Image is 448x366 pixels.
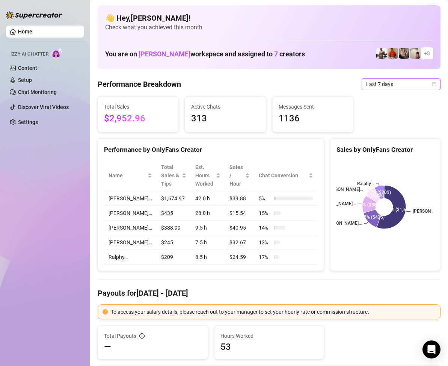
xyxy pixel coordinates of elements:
span: 13 % [259,238,271,247]
td: 28.0 h [191,206,225,221]
img: Justin [388,48,398,59]
td: [PERSON_NAME]… [104,235,157,250]
span: Izzy AI Chatter [11,51,48,58]
a: Chat Monitoring [18,89,57,95]
td: $245 [157,235,191,250]
th: Name [104,160,157,191]
span: 1136 [279,112,347,126]
h4: Payouts for [DATE] - [DATE] [98,288,440,298]
span: $2,952.96 [104,112,172,126]
span: 14 % [259,224,271,232]
td: $1,674.97 [157,191,191,206]
td: [PERSON_NAME]… [104,221,157,235]
div: To access your salary details, please reach out to your manager to set your hourly rate or commis... [111,308,436,316]
td: 7.5 h [191,235,225,250]
span: 17 % [259,253,271,261]
img: Ralphy [410,48,421,59]
span: Messages Sent [279,103,347,111]
img: logo-BBDzfeDw.svg [6,11,62,19]
td: $32.67 [225,235,254,250]
img: AI Chatter [51,48,63,59]
span: 7 [274,50,278,58]
td: $24.59 [225,250,254,265]
td: $388.99 [157,221,191,235]
a: Home [18,29,32,35]
span: 53 [220,341,318,353]
div: Sales by OnlyFans Creator [336,145,434,155]
td: $209 [157,250,191,265]
text: Ralphy… [357,181,374,186]
span: 313 [191,112,259,126]
span: exclamation-circle [103,309,108,315]
span: Total Sales & Tips [161,163,180,188]
td: [PERSON_NAME]… [104,191,157,206]
span: — [104,341,111,353]
a: Discover Viral Videos [18,104,69,110]
div: Performance by OnlyFans Creator [104,145,318,155]
h1: You are on workspace and assigned to creators [105,50,305,58]
th: Chat Conversion [254,160,318,191]
td: $39.88 [225,191,254,206]
span: [PERSON_NAME] [139,50,190,58]
th: Sales / Hour [225,160,254,191]
th: Total Sales & Tips [157,160,191,191]
span: 15 % [259,209,271,217]
td: 9.5 h [191,221,225,235]
span: + 3 [424,49,430,57]
span: info-circle [139,333,145,339]
span: Chat Conversion [259,171,307,180]
span: Last 7 days [366,79,436,90]
td: Ralphy… [104,250,157,265]
a: Setup [18,77,32,83]
img: George [399,48,409,59]
a: Settings [18,119,38,125]
div: Est. Hours Worked [195,163,215,188]
span: Check what you achieved this month [105,23,433,32]
h4: 👋 Hey, [PERSON_NAME] ! [105,13,433,23]
td: [PERSON_NAME]… [104,206,157,221]
td: $15.54 [225,206,254,221]
span: Name [109,171,146,180]
td: 42.0 h [191,191,225,206]
td: $40.95 [225,221,254,235]
span: Sales / Hour [229,163,244,188]
td: $435 [157,206,191,221]
text: [PERSON_NAME]… [326,187,363,192]
span: Total Sales [104,103,172,111]
span: calendar [432,82,436,86]
span: Total Payouts [104,332,136,340]
td: 8.5 h [191,250,225,265]
span: Hours Worked [220,332,318,340]
a: Content [18,65,37,71]
img: JUSTIN [376,48,387,59]
div: Open Intercom Messenger [422,340,440,358]
span: Active Chats [191,103,259,111]
h4: Performance Breakdown [98,79,181,89]
text: [PERSON_NAME]… [318,201,356,206]
text: [PERSON_NAME]… [324,221,362,226]
span: 5 % [259,194,271,203]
